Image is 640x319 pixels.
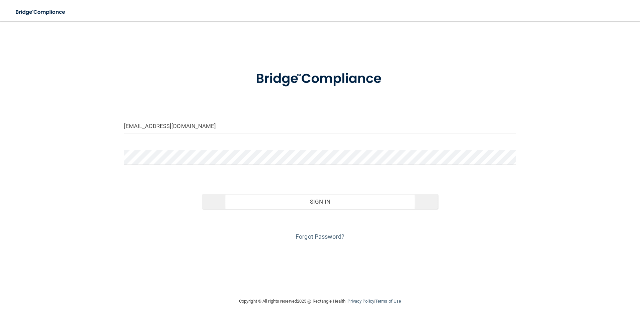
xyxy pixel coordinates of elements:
[296,233,344,240] a: Forgot Password?
[375,299,401,304] a: Terms of Use
[202,194,438,209] button: Sign In
[242,62,398,96] img: bridge_compliance_login_screen.278c3ca4.svg
[10,5,72,19] img: bridge_compliance_login_screen.278c3ca4.svg
[124,118,516,133] input: Email
[198,291,442,312] div: Copyright © All rights reserved 2025 @ Rectangle Health | |
[347,299,374,304] a: Privacy Policy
